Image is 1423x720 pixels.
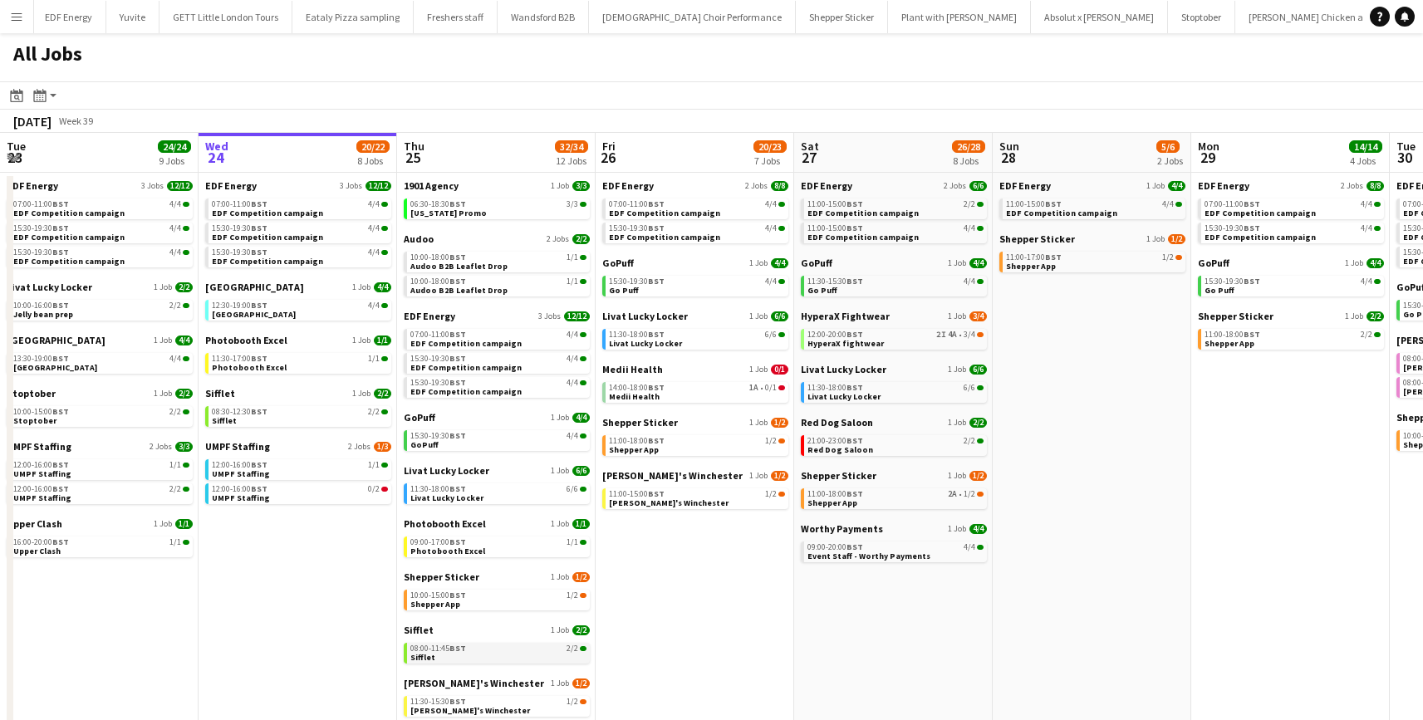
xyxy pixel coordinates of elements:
span: 4/4 [964,277,975,286]
span: 2/2 [175,282,193,292]
span: Shepper App [1006,261,1056,272]
div: EDF Energy1 Job4/411:00-15:00BST4/4EDF Competition campaign [999,179,1185,233]
a: 15:30-19:30BST4/4Go Puff [609,276,785,295]
span: 15:30-19:30 [13,248,69,257]
span: EDF Competition campaign [13,208,125,218]
span: 1 Job [749,311,768,321]
span: EDF Competition campaign [410,338,522,349]
div: [GEOGRAPHIC_DATA]1 Job4/413:30-19:00BST4/4[GEOGRAPHIC_DATA] [7,334,193,387]
span: 2 Jobs [944,181,966,191]
span: BST [648,276,665,287]
span: BST [449,198,466,209]
span: Go Puff [1205,285,1234,296]
span: EDF Competition campaign [609,232,720,242]
button: Shepper Sticker [796,1,888,33]
span: 4/4 [169,355,181,363]
span: 3 Jobs [340,181,362,191]
span: 12:30-19:00 [212,301,267,310]
a: Sifflet1 Job2/2 [205,387,391,399]
span: 4A [948,331,957,339]
span: BST [648,223,665,233]
span: 15:30-19:30 [609,277,665,286]
span: BST [648,382,665,393]
a: 10:00-18:00BST1/1Audoo B2B Leaflet Drop [410,252,586,271]
a: HyperaX Fightwear1 Job3/4 [801,310,987,322]
span: BST [648,198,665,209]
span: Audoo [404,233,434,245]
span: 3/3 [572,181,590,191]
span: BST [846,223,863,233]
span: 13:30-19:00 [13,355,69,363]
div: Shepper Sticker1 Job1/211:00-17:00BST1/2Shepper App [999,233,1185,276]
span: Shepper Sticker [999,233,1075,245]
div: Photobooth Excel1 Job1/111:30-17:00BST1/1Photobooth Excel [205,334,391,387]
button: Absolut x [PERSON_NAME] [1031,1,1168,33]
span: 8/8 [1367,181,1384,191]
span: 1 Job [1146,234,1165,244]
span: 3/4 [964,331,975,339]
span: 4/4 [1361,277,1372,286]
a: 15:30-19:30BST4/4EDF Competition campaign [13,223,189,242]
span: 2/2 [169,301,181,310]
button: [PERSON_NAME] Chicken and Shakes [1235,1,1421,33]
span: 1/2 [1162,253,1174,262]
span: EDF Competition campaign [807,232,919,242]
span: 1 Job [154,389,172,399]
div: EDF Energy2 Jobs6/611:00-15:00BST2/2EDF Competition campaign11:00-15:00BST4/4EDF Competition camp... [801,179,987,257]
span: EDF Energy [404,310,455,322]
span: 4/4 [1361,200,1372,208]
span: Southend Airport [13,362,97,373]
span: 06:30-18:30 [410,200,466,208]
div: Medii Health1 Job0/114:00-18:00BST1A•0/1Medii Health [602,363,788,416]
a: 15:30-19:30BST4/4EDF Competition campaign [410,377,586,396]
span: 10:00-16:00 [13,301,69,310]
div: HyperaX Fightwear1 Job3/412:00-20:00BST2I4A•3/4HyperaX fightwear [801,310,987,363]
span: 4/4 [964,224,975,233]
a: EDF Energy1 Job4/4 [999,179,1185,192]
span: 1 Job [551,181,569,191]
span: 0/1 [765,384,777,392]
a: 07:00-11:00BST4/4EDF Competition campaign [410,329,586,348]
span: BST [251,247,267,257]
span: 1/1 [567,277,578,286]
span: 07:00-11:00 [212,200,267,208]
div: EDF Energy3 Jobs12/1207:00-11:00BST4/4EDF Competition campaign15:30-19:30BST4/4EDF Competition ca... [205,179,391,281]
span: EDF Competition campaign [13,232,125,242]
span: BST [52,198,69,209]
button: EDF Energy [32,1,106,33]
a: GoPuff1 Job4/4 [801,257,987,269]
span: 4/4 [765,200,777,208]
span: BST [1045,198,1062,209]
div: Audoo2 Jobs2/210:00-18:00BST1/1Audoo B2B Leaflet Drop10:00-18:00BST1/1Audoo B2B Leaflet Drop [404,233,590,310]
a: Livat Lucky Locker1 Job6/6 [602,310,788,322]
span: 2/2 [1367,311,1384,321]
button: Stoptober [1168,1,1235,33]
span: Photobooth Excel [212,362,287,373]
div: • [807,331,984,339]
span: 07:00-11:00 [410,331,466,339]
span: EDF Competition campaign [1006,208,1117,218]
a: 12:00-20:00BST2I4A•3/4HyperaX fightwear [807,329,984,348]
span: 1/1 [567,253,578,262]
span: 15:30-19:30 [212,224,267,233]
span: Audoo B2B Leaflet Drop [410,261,508,272]
span: GoPuff [602,257,634,269]
span: BST [648,329,665,340]
span: 07:00-11:00 [13,200,69,208]
span: 4/4 [969,258,987,268]
span: London Southend Airport [7,334,105,346]
span: 4/4 [368,224,380,233]
a: GoPuff1 Job4/4 [1198,257,1384,269]
span: BST [52,300,69,311]
span: 10:00-18:00 [410,277,466,286]
div: Sifflet1 Job2/208:30-12:30BST2/2Sifflet [205,387,391,440]
span: Go Puff [609,285,639,296]
button: Eataly Pizza sampling [292,1,414,33]
a: 07:00-11:00BST4/4EDF Competition campaign [1205,198,1381,218]
span: 4/4 [567,355,578,363]
div: Livat Lucky Locker1 Job2/210:00-16:00BST2/2Jelly bean prep [7,281,193,334]
span: EDF Energy [602,179,654,192]
span: 4/4 [169,200,181,208]
a: 11:00-15:00BST4/4EDF Competition campaign [1006,198,1182,218]
a: 15:30-19:30BST4/4EDF Competition campaign [410,353,586,372]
